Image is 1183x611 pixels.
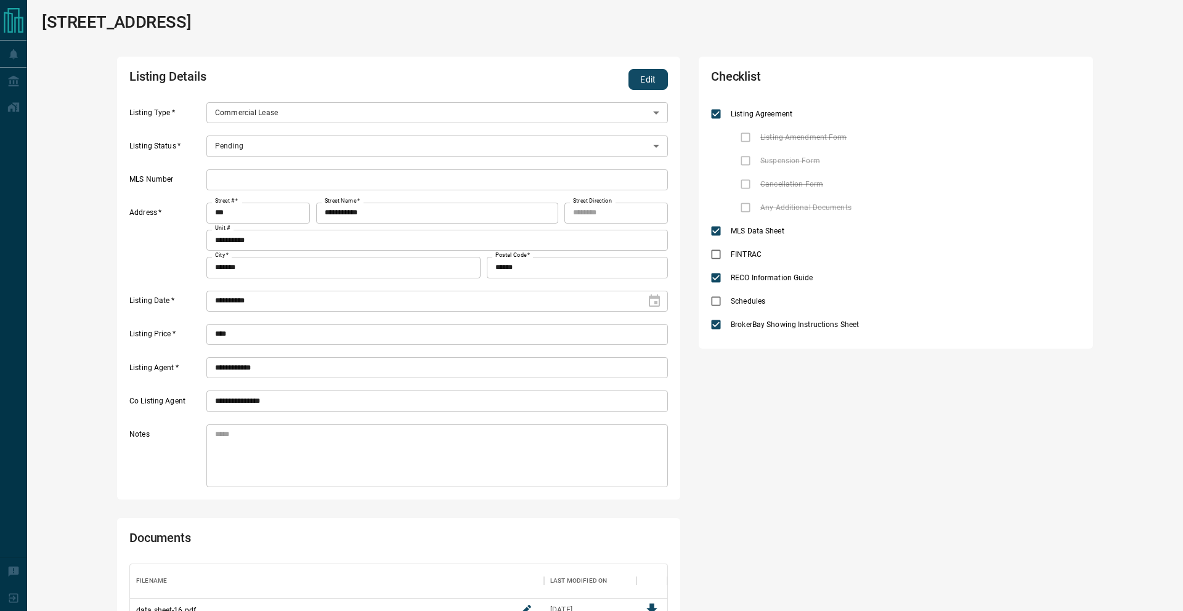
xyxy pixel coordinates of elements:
h1: [STREET_ADDRESS] [42,12,191,32]
span: Schedules [728,296,768,307]
span: MLS Data Sheet [728,225,787,237]
span: Suspension Form [757,155,823,166]
label: Unit # [215,224,230,232]
h2: Checklist [711,69,933,90]
div: Pending [206,136,668,156]
label: City [215,251,229,259]
label: Address [129,208,203,278]
label: Listing Type [129,108,203,124]
label: Street Direction [573,197,612,205]
label: Listing Status [129,141,203,157]
h2: Documents [129,530,452,551]
label: Street # [215,197,238,205]
label: Postal Code [495,251,530,259]
span: Listing Amendment Form [757,132,850,143]
span: Listing Agreement [728,108,795,119]
span: BrokerBay Showing Instructions Sheet [728,319,862,330]
span: FINTRAC [728,249,765,260]
label: MLS Number [129,174,203,190]
label: Street Name [325,197,360,205]
label: Co Listing Agent [129,396,203,412]
label: Listing Agent [129,363,203,379]
h2: Listing Details [129,69,452,90]
label: Listing Price [129,329,203,345]
div: Last Modified On [550,564,607,598]
span: RECO Information Guide [728,272,816,283]
button: Edit [628,69,668,90]
label: Listing Date [129,296,203,312]
span: Cancellation Form [757,179,826,190]
div: Filename [136,564,167,598]
span: Any Additional Documents [757,202,855,213]
div: Last Modified On [544,564,636,598]
div: Commercial Lease [206,102,668,123]
div: Filename [130,564,544,598]
label: Notes [129,429,203,487]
